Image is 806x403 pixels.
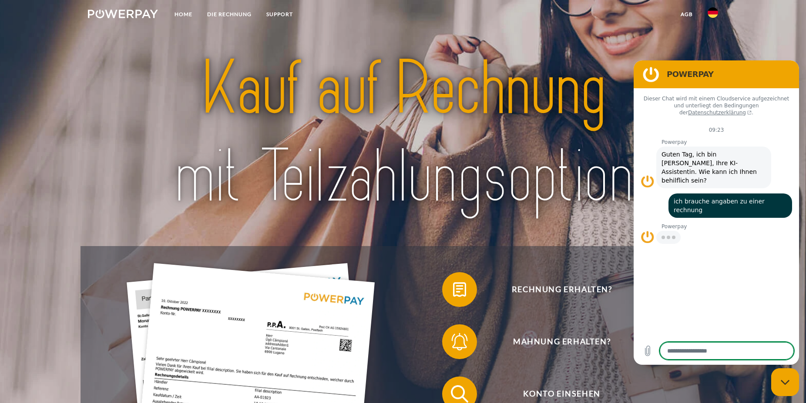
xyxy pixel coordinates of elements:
[442,324,668,359] button: Mahnung erhalten?
[708,7,718,18] img: de
[771,368,799,396] iframe: Schaltfläche zum Öffnen des Messaging-Fensters; Konversation läuft
[200,7,259,22] a: DIE RECHNUNG
[673,7,700,22] a: agb
[119,40,687,225] img: title-powerpay_de.svg
[449,279,470,300] img: qb_bill.svg
[634,60,799,365] iframe: Messaging-Fenster
[259,7,300,22] a: SUPPORT
[88,10,158,18] img: logo-powerpay-white.svg
[449,331,470,353] img: qb_bell.svg
[455,324,668,359] span: Mahnung erhalten?
[167,7,200,22] a: Home
[442,272,668,307] button: Rechnung erhalten?
[455,272,668,307] span: Rechnung erhalten?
